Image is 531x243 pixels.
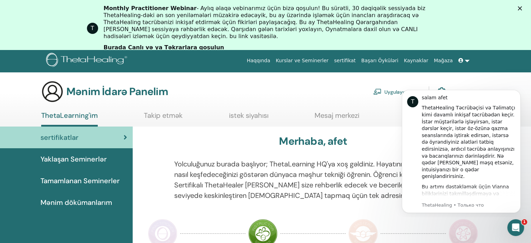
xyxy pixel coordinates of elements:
font: 1 [523,220,526,224]
font: sertifikatlar [40,133,79,142]
a: ThetaLearning'im [41,111,98,127]
font: Başarı Öyküləri [361,58,398,63]
font: Kurslar ve Seminerler [276,58,329,63]
a: Burada Canlı və ya Təkrarlara qoşulun [104,44,224,52]
font: Monthly Practitioner Webinar [104,5,197,12]
font: Uygulayıcı pano [384,88,420,95]
font: Yolculuğunuz burada başlıyor; ThetaLearning HQ'ya xoş gəldiniz. Həyatınızın məqsədini nasıl keşfe... [174,159,445,200]
font: Merhaba, afet [279,134,347,148]
font: Mağaza [434,58,452,63]
a: Kurslar ve Seminerler [273,54,331,67]
font: Tamamlanan Seminerler [40,176,120,185]
img: logo.png [46,53,130,69]
font: Mesaj merkezi [315,111,359,120]
a: sertifikat [331,54,359,67]
img: generic-user-icon.jpg [41,80,64,103]
font: Burada Canlı və ya Təkrarlara qoşulun [104,44,224,51]
a: Başarı Öyküləri [359,54,401,67]
div: Закрыть [518,6,525,10]
iframe: İnterkom bildirişləri [391,84,531,217]
font: Mənim İdarə Panelim [66,85,168,98]
font: Takip etmək [144,111,183,120]
font: sertifikat [334,58,356,63]
font: Yaklaşan Seminerlər [40,155,107,164]
img: chalkboard-teacher.svg [373,88,382,95]
iframe: İnterkom canlı söhbət [507,219,524,236]
font: Kaynaklar [404,58,428,63]
a: Takip etmək [144,111,183,125]
a: Mesaj merkezi [315,111,359,125]
a: istek siyahısı [229,111,268,125]
a: Kaynaklar [401,54,431,67]
div: ThetaHealing üçün profil şəkli [87,23,98,34]
font: - Aylıq əlaqə vebinarımız üçün bizə qoşulun! Bu sürətli, 30 dəqiqəlik sessiyada biz ThetaHealing-... [104,5,426,40]
font: istek siyahısı [229,111,268,120]
font: Haqqında [247,58,270,63]
a: Uygulayıcı pano [373,84,420,99]
a: Mağaza [431,54,455,67]
font: ThetaLearning'im [41,111,98,120]
font: T [91,25,94,31]
font: Mənim dökümanlarım [40,198,112,207]
a: Haqqında [244,54,273,67]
